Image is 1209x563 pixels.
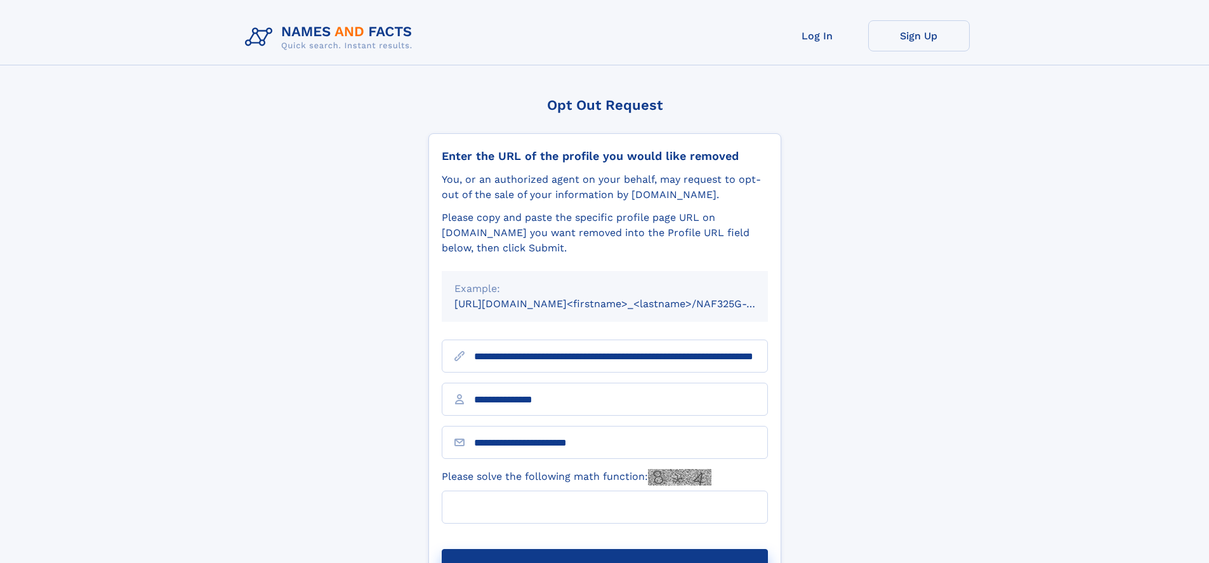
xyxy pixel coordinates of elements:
label: Please solve the following math function: [442,469,711,486]
div: Please copy and paste the specific profile page URL on [DOMAIN_NAME] you want removed into the Pr... [442,210,768,256]
div: You, or an authorized agent on your behalf, may request to opt-out of the sale of your informatio... [442,172,768,202]
div: Opt Out Request [428,97,781,113]
a: Log In [767,20,868,51]
div: Enter the URL of the profile you would like removed [442,149,768,163]
small: [URL][DOMAIN_NAME]<firstname>_<lastname>/NAF325G-xxxxxxxx [454,298,792,310]
a: Sign Up [868,20,970,51]
div: Example: [454,281,755,296]
img: Logo Names and Facts [240,20,423,55]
